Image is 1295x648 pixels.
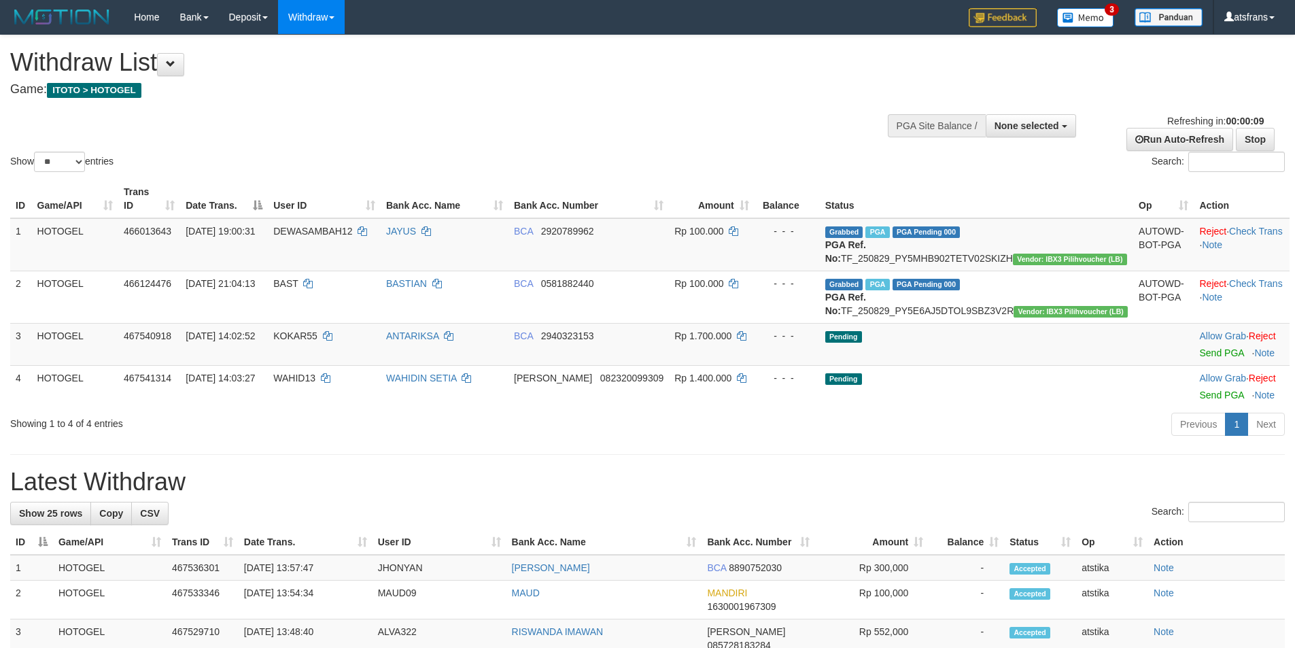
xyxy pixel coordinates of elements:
th: Balance: activate to sort column ascending [929,530,1004,555]
span: Vendor URL: https://dashboard.q2checkout.com/secure [1013,254,1127,265]
td: · · [1194,271,1290,323]
td: HOTOGEL [32,271,119,323]
div: - - - [760,329,814,343]
a: RISWANDA IMAWAN [512,626,604,637]
th: ID [10,180,32,218]
th: Op: activate to sort column ascending [1133,180,1194,218]
a: JAYUS [386,226,416,237]
th: Bank Acc. Name: activate to sort column ascending [506,530,702,555]
div: - - - [760,224,814,238]
span: CSV [140,508,160,519]
td: 2 [10,271,32,323]
h4: Game: [10,83,850,97]
img: panduan.png [1135,8,1203,27]
th: Trans ID: activate to sort column ascending [118,180,180,218]
span: · [1199,330,1248,341]
a: Reject [1249,330,1276,341]
a: Note [1154,626,1174,637]
input: Search: [1188,152,1285,172]
a: ANTARIKSA [386,330,439,341]
td: HOTOGEL [32,323,119,365]
td: HOTOGEL [53,555,167,581]
img: Feedback.jpg [969,8,1037,27]
th: Amount: activate to sort column ascending [815,530,929,555]
span: BCA [514,226,533,237]
span: Copy 2920789962 to clipboard [541,226,594,237]
span: 466124476 [124,278,171,289]
strong: 00:00:09 [1226,116,1264,126]
span: Copy [99,508,123,519]
a: Note [1254,390,1275,400]
a: Run Auto-Refresh [1126,128,1233,151]
td: atstika [1076,555,1148,581]
td: TF_250829_PY5MHB902TETV02SKIZH [820,218,1133,271]
span: Rp 100.000 [674,278,723,289]
td: [DATE] 13:57:47 [239,555,373,581]
th: Game/API: activate to sort column ascending [32,180,119,218]
span: Accepted [1009,563,1050,575]
th: ID: activate to sort column descending [10,530,53,555]
th: Game/API: activate to sort column ascending [53,530,167,555]
span: DEWASAMBAH12 [273,226,352,237]
th: User ID: activate to sort column ascending [373,530,506,555]
th: Bank Acc. Number: activate to sort column ascending [702,530,815,555]
th: Action [1148,530,1285,555]
td: Rp 100,000 [815,581,929,619]
span: Copy 082320099309 to clipboard [600,373,663,383]
span: Accepted [1009,627,1050,638]
a: Note [1202,292,1222,303]
a: Note [1154,562,1174,573]
td: TF_250829_PY5E6AJ5DTOL9SBZ3V2R [820,271,1133,323]
h1: Withdraw List [10,49,850,76]
div: - - - [760,277,814,290]
span: BCA [514,330,533,341]
span: Grabbed [825,226,863,238]
a: Allow Grab [1199,373,1245,383]
span: BAST [273,278,298,289]
a: BASTIAN [386,278,427,289]
span: [DATE] 21:04:13 [186,278,255,289]
td: HOTOGEL [32,218,119,271]
h1: Latest Withdraw [10,468,1285,496]
span: 467540918 [124,330,171,341]
td: 1 [10,218,32,271]
td: 2 [10,581,53,619]
span: PGA Pending [893,226,961,238]
span: None selected [995,120,1059,131]
label: Search: [1152,502,1285,522]
td: 4 [10,365,32,407]
th: Status: activate to sort column ascending [1004,530,1076,555]
input: Search: [1188,502,1285,522]
span: [DATE] 14:03:27 [186,373,255,383]
a: CSV [131,502,169,525]
span: BCA [707,562,726,573]
a: Check Trans [1229,278,1283,289]
a: Show 25 rows [10,502,91,525]
div: Showing 1 to 4 of 4 entries [10,411,530,430]
b: PGA Ref. No: [825,292,866,316]
span: KOKAR55 [273,330,317,341]
td: JHONYAN [373,555,506,581]
span: [DATE] 19:00:31 [186,226,255,237]
span: Accepted [1009,588,1050,600]
td: · [1194,323,1290,365]
a: Send PGA [1199,347,1243,358]
th: Action [1194,180,1290,218]
td: 467536301 [167,555,239,581]
label: Search: [1152,152,1285,172]
span: Rp 1.400.000 [674,373,731,383]
div: PGA Site Balance / [888,114,986,137]
img: Button%20Memo.svg [1057,8,1114,27]
span: Marked by atsarsy [865,226,889,238]
span: Rp 100.000 [674,226,723,237]
a: Note [1202,239,1222,250]
a: Reject [1249,373,1276,383]
select: Showentries [34,152,85,172]
td: MAUD09 [373,581,506,619]
span: Show 25 rows [19,508,82,519]
td: HOTOGEL [32,365,119,407]
span: Pending [825,373,862,385]
a: MAUD [512,587,540,598]
th: User ID: activate to sort column ascending [268,180,381,218]
span: WAHID13 [273,373,315,383]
